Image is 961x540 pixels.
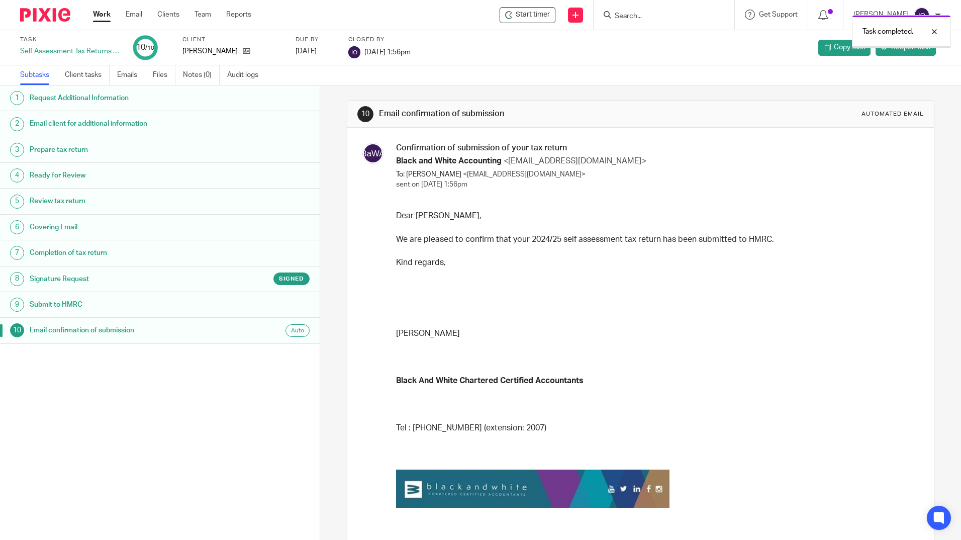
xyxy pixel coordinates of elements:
label: Closed by [348,36,411,44]
h1: Signature Request [30,272,217,287]
div: 4 [10,168,24,183]
h1: Prepare tax return [30,142,217,157]
label: Client [182,36,283,44]
a: Clients [157,10,179,20]
div: 6 [10,220,24,234]
img: svg%3E [362,143,383,164]
p: Dear [PERSON_NAME], [396,210,916,222]
p: [PERSON_NAME] [182,46,238,56]
p: Tel : [PHONE_NUMBER] (extension: 2007) [396,422,916,434]
div: Automated email [861,110,924,118]
div: 10 [136,42,154,53]
a: Subtasks [20,65,57,85]
a: Client tasks [65,65,110,85]
h3: Confirmation of submission of your tax return [396,143,916,153]
a: Audit logs [227,65,266,85]
span: [DATE] 1:56pm [364,48,411,55]
div: 5 [10,195,24,209]
h1: Email client for additional information [30,116,217,131]
p: We are pleased to confirm that your 2024/25 self assessment tax return has been submitted to HMRC. [396,234,916,245]
p: Kind regards, [396,257,916,268]
strong: Black And White Chartered Certified Accountants [396,377,584,385]
h1: Ready for Review [30,168,217,183]
h1: Completion of tax return [30,245,217,260]
span: Signed [279,275,304,283]
h1: Submit to HMRC [30,297,217,312]
span: <[EMAIL_ADDRESS][DOMAIN_NAME]> [463,171,586,178]
label: Task [20,36,121,44]
a: Notes (0) [183,65,220,85]
div: 1 [10,91,24,105]
img: svg%3E [914,7,930,23]
div: 2 [10,117,24,131]
h1: Email confirmation of submission [30,323,217,338]
div: Ana Corvalan - Self Assessment Tax Returns - BOOKKEEPING CLIENTS [500,7,555,23]
a: Team [195,10,211,20]
img: svg%3E [348,46,360,58]
div: 10 [10,323,24,337]
div: Auto [285,324,310,337]
a: Emails [117,65,145,85]
h1: Email confirmation of submission [379,109,662,119]
a: Reports [226,10,251,20]
div: 9 [10,298,24,312]
label: Due by [296,36,336,44]
img: 1c947c30610c6c300d8ad30e8aa69e3f.jpeg [396,470,669,508]
p: Task completed. [862,27,913,37]
span: To: [PERSON_NAME] [396,171,461,178]
p: [PERSON_NAME] [396,328,916,339]
small: /10 [145,45,154,51]
div: 7 [10,246,24,260]
span: sent on [DATE] 1:56pm [396,181,467,188]
h1: Review tax return [30,194,217,209]
a: Work [93,10,111,20]
a: Files [153,65,175,85]
div: [DATE] [296,46,336,56]
div: 8 [10,272,24,286]
h1: Covering Email [30,220,217,235]
h1: Request Additional Information [30,91,217,106]
a: Email [126,10,142,20]
img: Pixie [20,8,70,22]
div: 10 [357,106,373,122]
div: 3 [10,143,24,157]
div: Self Assessment Tax Returns - BOOKKEEPING CLIENTS [20,46,121,56]
span: Black and White Accounting [396,157,502,165]
span: <[EMAIL_ADDRESS][DOMAIN_NAME]> [504,157,646,165]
